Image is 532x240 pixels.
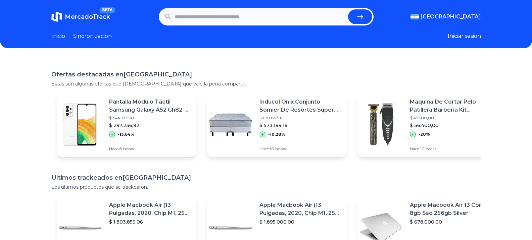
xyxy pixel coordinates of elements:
[51,184,481,190] p: Los ultimos productos que se trackearon.
[410,201,492,217] p: Apple Macbook Air 13 Core I5 8gb Ssd 256gb Silver
[51,80,481,87] p: Estas son algunas ofertas que [DEMOGRAPHIC_DATA] que vale la pena compartir.
[65,13,110,20] span: MercadoTrack
[259,122,341,129] p: $ 573.199,19
[207,101,254,148] img: Featured image
[109,219,191,225] p: $ 1.803.859,06
[259,146,341,152] p: Hace 10 horas
[51,173,481,182] h1: Ultimos trackeados en [GEOGRAPHIC_DATA]
[259,201,341,217] p: Apple Macbook Air (13 Pulgadas, 2020, Chip M1, 256 Gb De Ssd, 8 Gb De Ram) - Plata
[357,93,497,157] a: Featured imageMáquina De Cortar Pelo Patillera Barberia Kit Profesional$ 45.500,00$ 36.400,00-20%...
[410,122,492,129] p: $ 36.400,00
[410,13,481,21] button: [GEOGRAPHIC_DATA]
[51,11,110,22] a: MercadoTrackBETA
[57,101,104,148] img: Featured image
[118,132,135,137] p: -13,64%
[259,115,341,121] p: $ 638.858,19
[421,13,481,21] span: [GEOGRAPHIC_DATA]
[419,132,430,137] p: -20%
[259,98,341,114] p: Inducol Onix Conjunto Somier De Resortes Súper Queen De 200cm X 160cm Con [PERSON_NAME]
[73,32,112,40] a: Sincronizacion
[51,70,481,79] h1: Ofertas destacadas en [GEOGRAPHIC_DATA]
[357,101,404,148] img: Featured image
[410,115,492,121] p: $ 45.500,00
[259,219,341,225] p: $ 1.895.000,00
[448,32,481,40] button: Iniciar sesion
[99,7,115,13] span: BETA
[109,98,191,114] p: Pantalla Módulo Táctil Samsung Galaxy A52 Gh82-25524d
[51,32,65,40] a: Inicio
[410,14,419,19] img: Argentina
[57,93,196,157] a: Featured imagePantalla Módulo Táctil Samsung Galaxy A52 Gh82-25524d$ 344.183,60$ 297.236,92-13,64...
[410,98,492,114] p: Máquina De Cortar Pelo Patillera Barberia Kit Profesional
[410,146,492,152] p: Hace 10 horas
[268,132,285,137] p: -10,28%
[410,219,492,225] p: $ 678.000,00
[51,11,62,22] img: MercadoTrack
[109,201,191,217] p: Apple Macbook Air (13 Pulgadas, 2020, Chip M1, 256 Gb De Ssd, 8 Gb De Ram) - Plata
[109,122,191,129] p: $ 297.236,92
[109,115,191,121] p: $ 344.183,60
[109,146,191,152] p: Hace 8 horas
[207,93,347,157] a: Featured imageInducol Onix Conjunto Somier De Resortes Súper Queen De 200cm X 160cm Con [PERSON_N...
